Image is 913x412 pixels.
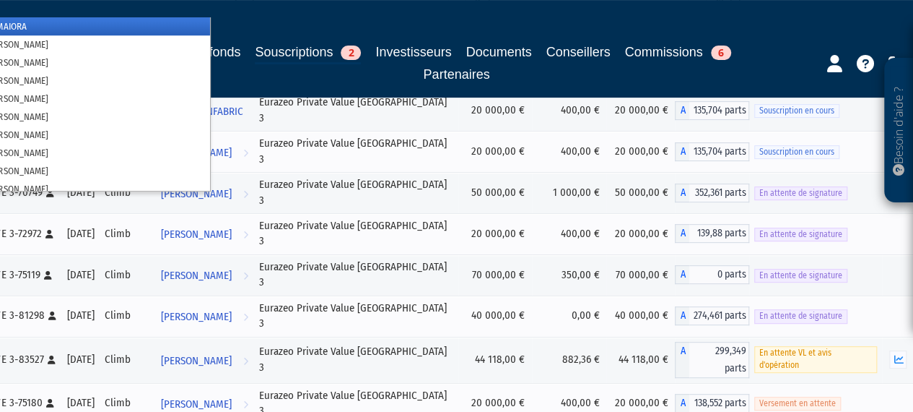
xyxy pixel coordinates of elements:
a: Souscriptions2 [255,42,361,64]
div: A - Eurazeo Private Value Europe 3 [675,101,749,120]
span: A [675,142,689,161]
span: En attente de signature [754,228,847,241]
a: Partenaires [423,64,489,85]
span: 352,361 parts [689,184,749,202]
td: Climb [100,213,155,254]
span: A [675,224,689,243]
span: 0 parts [689,265,749,284]
a: Commissions6 [625,42,731,62]
td: 350,00 € [532,254,607,296]
i: [Français] Personne physique [48,312,56,320]
td: 20 000,00 € [606,131,675,172]
div: A - Eurazeo Private Value Europe 3 [675,184,749,202]
td: Climb [100,172,155,213]
td: Climb [100,296,155,337]
span: En attente de signature [754,269,847,283]
td: 400,00 € [532,131,607,172]
td: 0,00 € [532,296,607,337]
span: [PERSON_NAME] [161,348,232,374]
i: Voir l'investisseur [243,262,248,289]
td: Climb [100,337,155,383]
div: A - Eurazeo Private Value Europe 3 [675,224,749,243]
td: 70 000,00 € [606,254,675,296]
i: Voir l'investisseur [243,304,248,330]
span: A [675,306,689,325]
td: 70 000,00 € [458,254,532,296]
div: A - Eurazeo Private Value Europe 3 [675,342,749,378]
span: Souscription en cours [754,145,839,159]
td: 20 000,00 € [458,213,532,254]
div: A - Eurazeo Private Value Europe 3 [675,142,749,161]
td: 44 118,00 € [458,337,532,383]
div: Eurazeo Private Value [GEOGRAPHIC_DATA] 3 [259,136,453,167]
p: Besoin d'aide ? [891,66,907,196]
span: Versement en attente [754,397,841,411]
div: A - Eurazeo Private Value Europe 3 [675,265,749,284]
span: 139,88 parts [689,224,749,243]
td: 1 000,00 € [532,172,607,213]
i: Voir l'investisseur [243,125,248,152]
a: [PERSON_NAME] [155,346,254,374]
div: [DATE] [67,226,95,241]
a: Documents [466,42,532,62]
i: Voir l'investisseur [243,181,248,207]
td: 882,36 € [532,337,607,383]
div: Eurazeo Private Value [GEOGRAPHIC_DATA] 3 [259,218,453,249]
span: 6 [711,46,731,60]
a: [PERSON_NAME] [155,219,254,248]
td: Climb [100,254,155,296]
span: [PERSON_NAME] [161,181,232,207]
td: 40 000,00 € [458,296,532,337]
div: [DATE] [67,395,95,411]
div: Eurazeo Private Value [GEOGRAPHIC_DATA] 3 [259,344,453,375]
div: Eurazeo Private Value [GEOGRAPHIC_DATA] 3 [259,95,453,126]
div: Eurazeo Private Value [GEOGRAPHIC_DATA] 3 [259,177,453,208]
span: 274,461 parts [689,306,749,325]
div: A - Eurazeo Private Value Europe 3 [675,306,749,325]
a: [PERSON_NAME] [155,179,254,207]
span: En attente VL et avis d'opération [754,346,878,372]
a: Conseillers [546,42,611,62]
a: Nos fonds [182,42,240,62]
i: [Français] Personne physique [44,271,52,280]
span: 135,704 parts [689,142,749,161]
div: [DATE] [67,352,95,367]
div: [DATE] [67,308,95,323]
span: 135,704 parts [689,101,749,120]
td: 400,00 € [532,90,607,131]
td: 20 000,00 € [458,90,532,131]
div: Eurazeo Private Value [GEOGRAPHIC_DATA] 3 [259,259,453,291]
i: Voir l'investisseur [243,348,248,374]
span: A [675,184,689,202]
div: [DATE] [67,267,95,283]
i: [Français] Personne physique [46,189,54,197]
span: A [675,342,689,378]
span: En attente de signature [754,186,847,200]
td: 20 000,00 € [606,90,675,131]
td: 50 000,00 € [606,172,675,213]
span: 2 [341,46,361,60]
i: [Français] Personne physique [46,399,54,408]
span: [PERSON_NAME] [161,262,232,289]
i: Voir l'investisseur [243,221,248,248]
td: 20 000,00 € [606,213,675,254]
td: 50 000,00 € [458,172,532,213]
span: Souscription en cours [754,104,839,118]
span: A [675,265,689,284]
td: 400,00 € [532,213,607,254]
span: [PERSON_NAME] [161,221,232,248]
div: Eurazeo Private Value [GEOGRAPHIC_DATA] 3 [259,301,453,332]
span: A [675,101,689,120]
i: Voir l'investisseur [243,140,248,166]
td: 40 000,00 € [606,296,675,337]
td: 44 118,00 € [606,337,675,383]
span: En attente de signature [754,309,847,323]
a: [PERSON_NAME] [155,301,254,330]
a: Investisseurs [375,42,451,62]
i: [Français] Personne physique [45,230,53,239]
a: [PERSON_NAME] [155,260,254,289]
i: [Français] Personne physique [48,356,56,364]
span: 299,349 parts [689,342,749,378]
span: [PERSON_NAME] [161,304,232,330]
td: 20 000,00 € [458,131,532,172]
